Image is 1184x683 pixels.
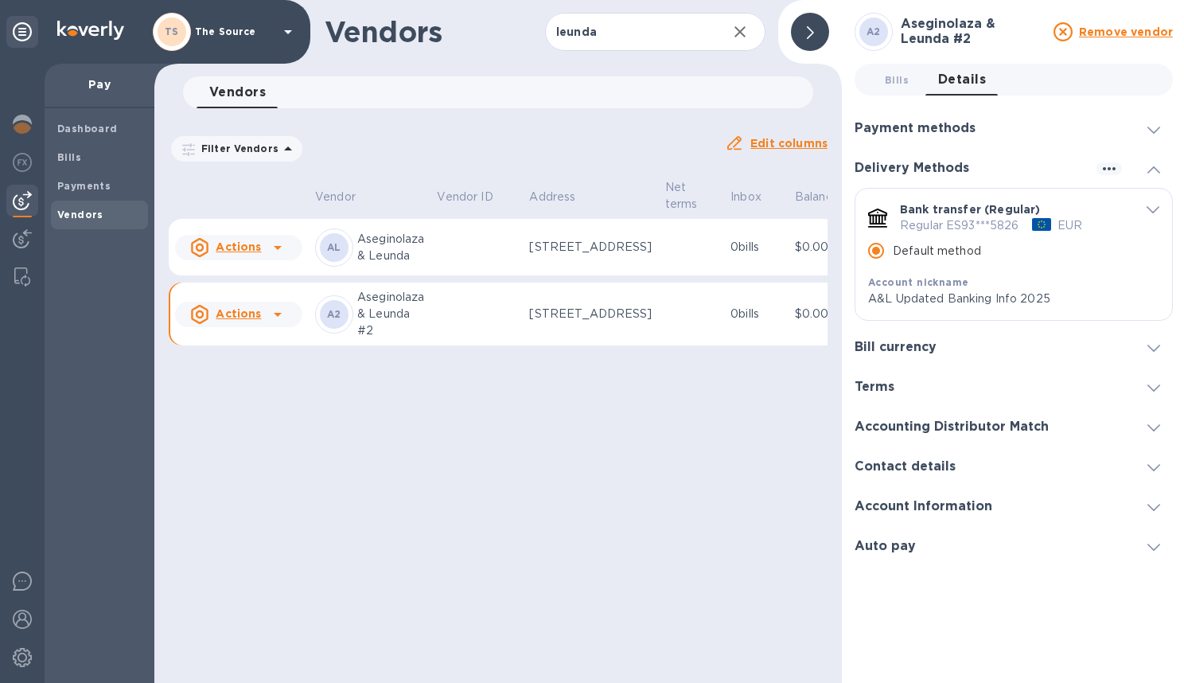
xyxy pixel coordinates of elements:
span: Address [529,189,596,205]
b: TS [165,25,179,37]
b: Dashboard [57,123,118,135]
span: Details [938,68,986,91]
h3: Bill currency [855,340,937,355]
b: A2 [327,308,341,320]
div: Unpin categories [6,16,38,48]
u: Actions [216,307,261,320]
span: Inbox [730,189,782,205]
span: Balance [795,189,860,205]
h3: Terms [855,380,894,395]
p: Inbox [730,189,761,205]
b: Bills [57,151,81,163]
p: Vendor ID [437,189,493,205]
p: Aseginolaza & Leunda [357,231,424,264]
u: Remove vendor [1079,25,1173,38]
p: Address [529,189,575,205]
p: [STREET_ADDRESS] [529,239,652,256]
p: Net terms [665,179,698,213]
u: Actions [216,240,261,253]
p: Aseginolaza & Leunda #2 [357,289,424,339]
h3: Account Information [855,499,992,514]
p: Pay [57,76,142,92]
img: Foreign exchange [13,153,32,172]
b: Vendors [57,209,103,221]
h3: Contact details [855,459,956,474]
p: $0.00 [795,306,860,322]
p: 0 bills [730,306,782,322]
p: A&L Updated Banking Info 2025 [868,291,1135,307]
p: Bank transfer (Regular) [900,201,1040,217]
p: Regular ES93***5826 [900,217,1019,234]
h3: Delivery Methods [855,161,969,176]
h3: Accounting Distributor Match [855,420,1049,435]
b: Account nickname [868,276,968,288]
u: Edit columns [750,137,828,150]
p: Vendor [315,189,356,205]
span: Vendor [315,189,376,205]
p: [STREET_ADDRESS] [529,306,652,322]
h1: Vendors [325,15,545,49]
b: Payments [57,180,111,192]
p: EUR [1057,217,1082,234]
div: default-method [855,188,1173,327]
p: Filter Vendors [195,142,278,155]
p: Balance [795,189,839,205]
b: A2 [867,25,881,37]
p: $0.00 [795,239,860,256]
p: Default method [893,243,981,260]
span: Vendor ID [437,189,513,205]
p: 0 bills [730,239,782,256]
span: Bills [885,72,909,88]
span: Net terms [665,179,719,213]
p: The Source [195,26,275,37]
h3: Payment methods [855,121,976,136]
b: AL [327,241,341,253]
h3: Auto pay [855,539,916,554]
img: Logo [57,21,124,40]
span: Vendors [209,81,266,103]
h3: Aseginolaza & Leunda #2 [901,17,1044,46]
